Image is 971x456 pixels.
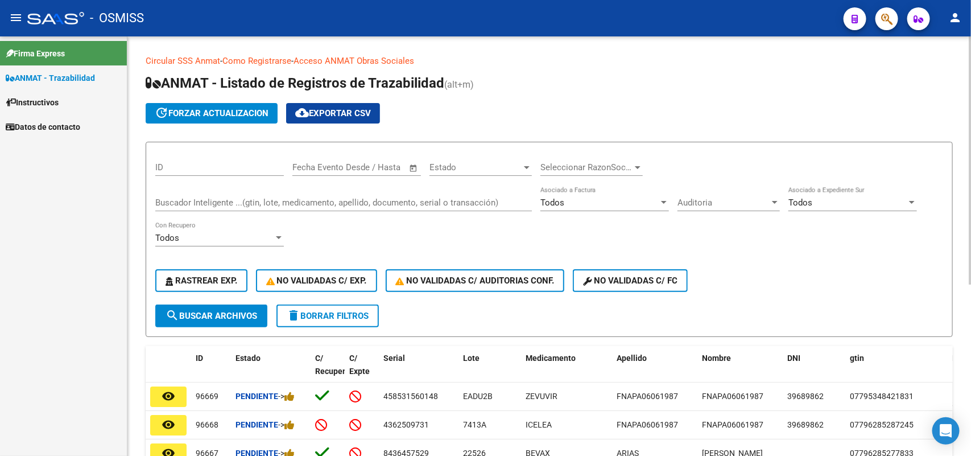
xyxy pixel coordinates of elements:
datatable-header-cell: Medicamento [521,346,612,396]
span: ICELEA [526,420,552,429]
span: Instructivos [6,96,59,109]
p: - - [146,55,953,67]
span: FNAPA06061987 [702,420,763,429]
datatable-header-cell: DNI [783,346,845,396]
button: Buscar Archivos [155,305,267,327]
datatable-header-cell: ID [191,346,231,396]
span: Serial [383,354,405,363]
span: Borrar Filtros [287,311,369,321]
span: -> [278,420,295,429]
datatable-header-cell: Nombre [697,346,783,396]
span: 07796285287245 [850,420,914,429]
span: FNAPA06061987 [702,392,763,401]
button: forzar actualizacion [146,103,278,124]
span: No validadas c/ FC [583,276,677,286]
span: Apellido [617,354,647,363]
datatable-header-cell: C/ Expte [345,346,379,396]
strong: Pendiente [235,420,278,429]
span: Seleccionar RazonSocial [540,162,633,172]
span: ZEVUVIR [526,392,557,401]
a: Circular SSS Anmat [146,56,220,66]
datatable-header-cell: Serial [379,346,458,396]
span: Firma Express [6,47,65,60]
button: Open calendar [407,162,420,175]
span: 39689862 [787,392,824,401]
strong: Pendiente [235,392,278,401]
a: Documentacion trazabilidad [414,56,520,66]
span: C/ Expte [349,354,370,376]
mat-icon: cloud_download [295,106,309,120]
span: forzar actualizacion [155,108,268,118]
span: DNI [787,354,800,363]
span: -> [278,392,295,401]
datatable-header-cell: C/ Recupero [311,346,345,396]
span: Nombre [702,354,731,363]
span: ANMAT - Listado de Registros de Trazabilidad [146,75,444,91]
span: No Validadas c/ Exp. [266,276,367,286]
span: No Validadas c/ Auditorias Conf. [396,276,555,286]
span: Rastrear Exp. [166,276,237,286]
span: Todos [155,233,179,243]
span: Medicamento [526,354,576,363]
datatable-header-cell: gtin [845,346,948,396]
datatable-header-cell: Apellido [612,346,697,396]
button: Rastrear Exp. [155,269,247,292]
span: Todos [788,198,812,208]
button: No Validadas c/ Auditorias Conf. [386,269,565,292]
mat-icon: person [948,11,962,24]
span: 07795348421831 [850,392,914,401]
span: Auditoria [677,198,770,208]
span: gtin [850,354,864,363]
span: Todos [540,198,564,208]
button: No Validadas c/ Exp. [256,269,377,292]
span: 39689862 [787,420,824,429]
span: Datos de contacto [6,121,80,133]
span: - OSMISS [90,6,144,31]
span: ANMAT - Trazabilidad [6,72,95,84]
input: Start date [292,162,329,172]
datatable-header-cell: Lote [458,346,521,396]
button: Exportar CSV [286,103,380,124]
mat-icon: remove_red_eye [162,389,175,403]
span: 4362509731 [383,420,429,429]
span: ID [196,354,203,363]
a: Como Registrarse [222,56,291,66]
input: End date [340,162,395,172]
span: Lote [463,354,480,363]
span: Estado [235,354,261,363]
button: Borrar Filtros [276,305,379,327]
mat-icon: search [166,309,179,322]
span: Exportar CSV [295,108,371,118]
button: No validadas c/ FC [573,269,688,292]
mat-icon: menu [9,11,23,24]
span: 458531560148 [383,392,438,401]
div: Open Intercom Messenger [932,417,960,445]
span: 96669 [196,392,218,401]
mat-icon: update [155,106,168,120]
span: 7413A [463,420,486,429]
span: C/ Recupero [315,354,350,376]
span: 96668 [196,420,218,429]
mat-icon: delete [287,309,300,322]
span: FNAPA06061987 [617,392,678,401]
a: Acceso ANMAT Obras Sociales [294,56,414,66]
span: EADU2B [463,392,493,401]
span: Estado [429,162,522,172]
span: FNAPA06061987 [617,420,678,429]
mat-icon: remove_red_eye [162,418,175,432]
span: Buscar Archivos [166,311,257,321]
span: (alt+m) [444,79,474,90]
datatable-header-cell: Estado [231,346,311,396]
